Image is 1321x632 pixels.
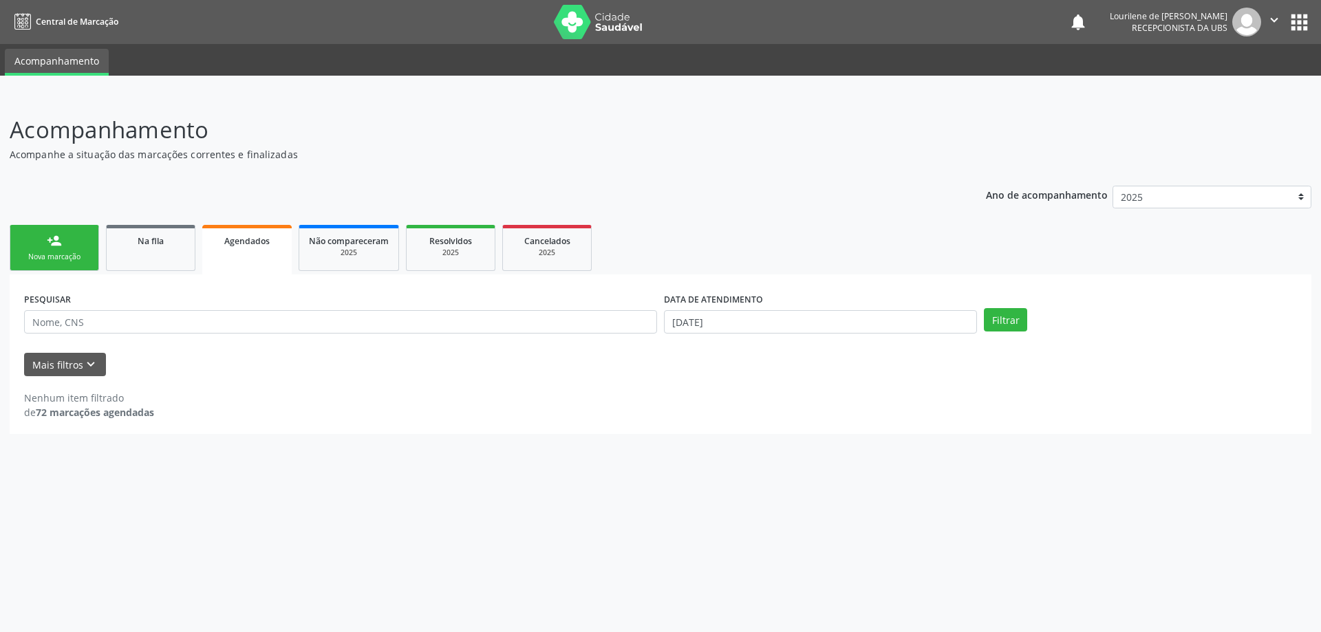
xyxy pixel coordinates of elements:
[10,147,921,162] p: Acompanhe a situação das marcações correntes e finalizadas
[1287,10,1311,34] button: apps
[36,16,118,28] span: Central de Marcação
[309,235,389,247] span: Não compareceram
[138,235,164,247] span: Na fila
[83,357,98,372] i: keyboard_arrow_down
[664,289,763,310] label: DATA DE ATENDIMENTO
[24,289,71,310] label: PESQUISAR
[47,233,62,248] div: person_add
[664,310,977,334] input: Selecione um intervalo
[1110,10,1227,22] div: Lourilene de [PERSON_NAME]
[224,235,270,247] span: Agendados
[1261,8,1287,36] button: 
[986,186,1108,203] p: Ano de acompanhamento
[24,391,154,405] div: Nenhum item filtrado
[984,308,1027,331] button: Filtrar
[24,405,154,419] div: de
[5,49,109,76] a: Acompanhamento
[1132,22,1227,34] span: Recepcionista da UBS
[24,353,106,377] button: Mais filtroskeyboard_arrow_down
[20,252,89,262] div: Nova marcação
[513,248,581,258] div: 2025
[309,248,389,258] div: 2025
[24,310,657,334] input: Nome, CNS
[1232,8,1261,36] img: img
[416,248,485,258] div: 2025
[1068,12,1088,32] button: notifications
[10,113,921,147] p: Acompanhamento
[10,10,118,33] a: Central de Marcação
[429,235,472,247] span: Resolvidos
[36,406,154,419] strong: 72 marcações agendadas
[1267,12,1282,28] i: 
[524,235,570,247] span: Cancelados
